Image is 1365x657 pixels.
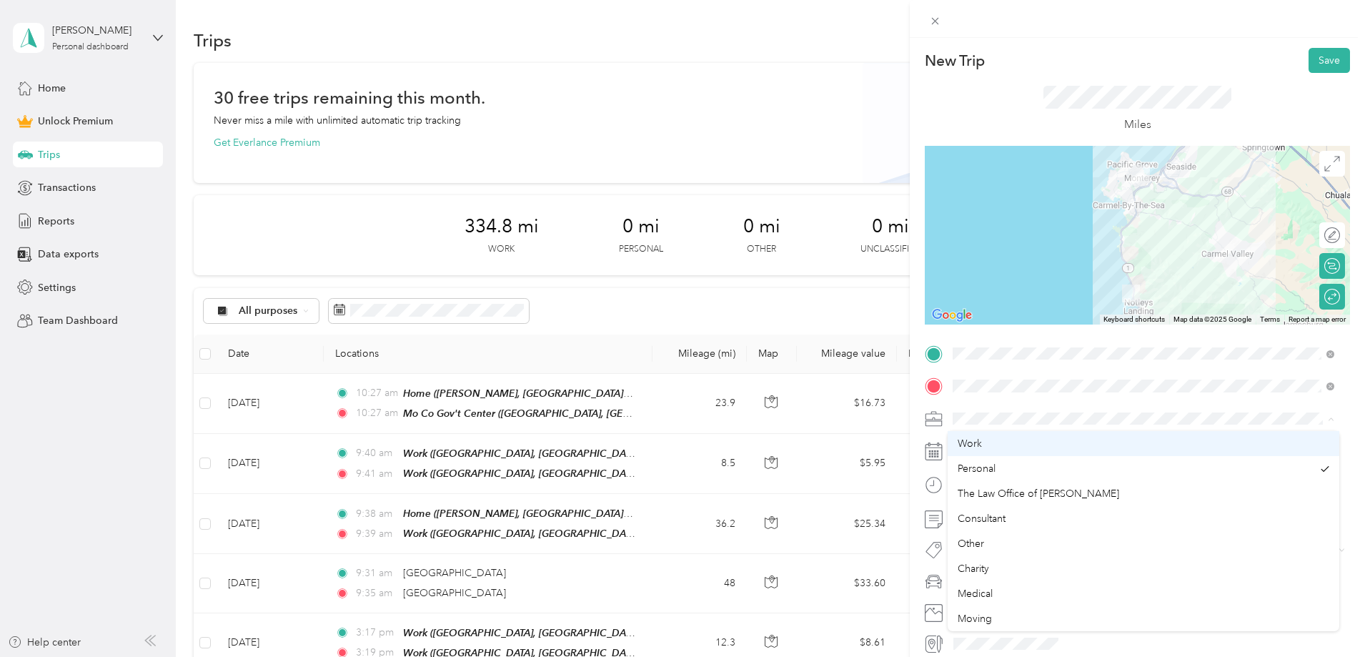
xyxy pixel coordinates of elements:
a: Open this area in Google Maps (opens a new window) [928,306,976,325]
span: Map data ©2025 Google [1173,315,1251,323]
p: New Trip [925,51,985,71]
p: Miles [1124,116,1151,134]
span: Charity [958,563,989,575]
span: Moving [958,613,992,625]
img: Google [928,306,976,325]
span: The Law Office of [PERSON_NAME] [958,488,1119,500]
a: Report a map error [1289,315,1346,323]
button: Keyboard shortcuts [1103,315,1165,325]
a: Terms (opens in new tab) [1260,315,1280,323]
iframe: Everlance-gr Chat Button Frame [1285,577,1365,657]
button: Save [1309,48,1350,73]
span: Medical [958,588,993,600]
span: Consultant [958,513,1006,525]
span: Work [958,438,982,450]
span: Other [958,538,984,550]
span: Personal [958,463,996,475]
